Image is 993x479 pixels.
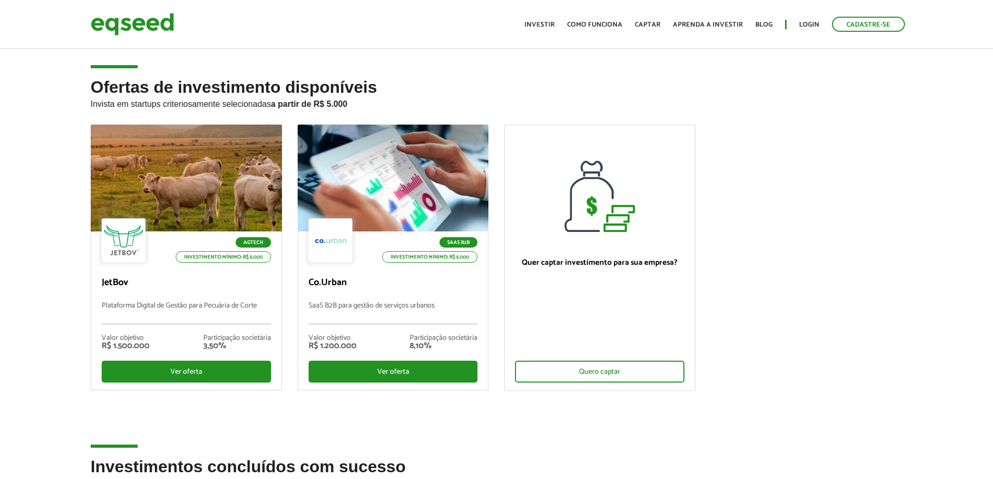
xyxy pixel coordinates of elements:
[91,78,903,125] h2: Ofertas de investimento disponíveis
[673,21,743,28] a: Aprenda a investir
[102,277,271,289] p: JetBov
[309,302,478,324] p: SaaS B2B para gestão de serviços urbanos
[755,21,773,28] a: Blog
[410,335,477,342] div: Participação societária
[515,361,684,383] div: Quero captar
[271,100,348,108] strong: a partir de R$ 5.000
[102,342,150,350] div: R$ 1.500.000
[203,335,271,342] div: Participação societária
[309,335,357,342] div: Valor objetivo
[832,17,905,32] a: Cadastre-se
[410,342,477,350] div: 8,10%
[504,125,695,391] a: Quer captar investimento para sua empresa? Quero captar
[309,361,478,383] div: Ver oferta
[91,96,903,109] p: Invista em startups criteriosamente selecionadas
[515,258,684,267] p: Quer captar investimento para sua empresa?
[102,335,150,342] div: Valor objetivo
[102,302,271,324] p: Plataforma Digital de Gestão para Pecuária de Corte
[91,125,282,390] a: Agtech Investimento mínimo: R$ 5.000 JetBov Plataforma Digital de Gestão para Pecuária de Corte V...
[236,237,271,248] p: Agtech
[91,10,174,38] img: EqSeed
[567,21,622,28] a: Como funciona
[176,251,271,263] p: Investimento mínimo: R$ 5.000
[102,361,271,383] div: Ver oferta
[309,277,478,289] p: Co.Urban
[439,237,477,248] p: SaaS B2B
[635,21,660,28] a: Captar
[309,342,357,350] div: R$ 1.200.000
[298,125,489,390] a: SaaS B2B Investimento mínimo: R$ 5.000 Co.Urban SaaS B2B para gestão de serviços urbanos Valor ob...
[524,21,555,28] a: Investir
[382,251,477,263] p: Investimento mínimo: R$ 5.000
[799,21,819,28] a: Login
[203,342,271,350] div: 3,50%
